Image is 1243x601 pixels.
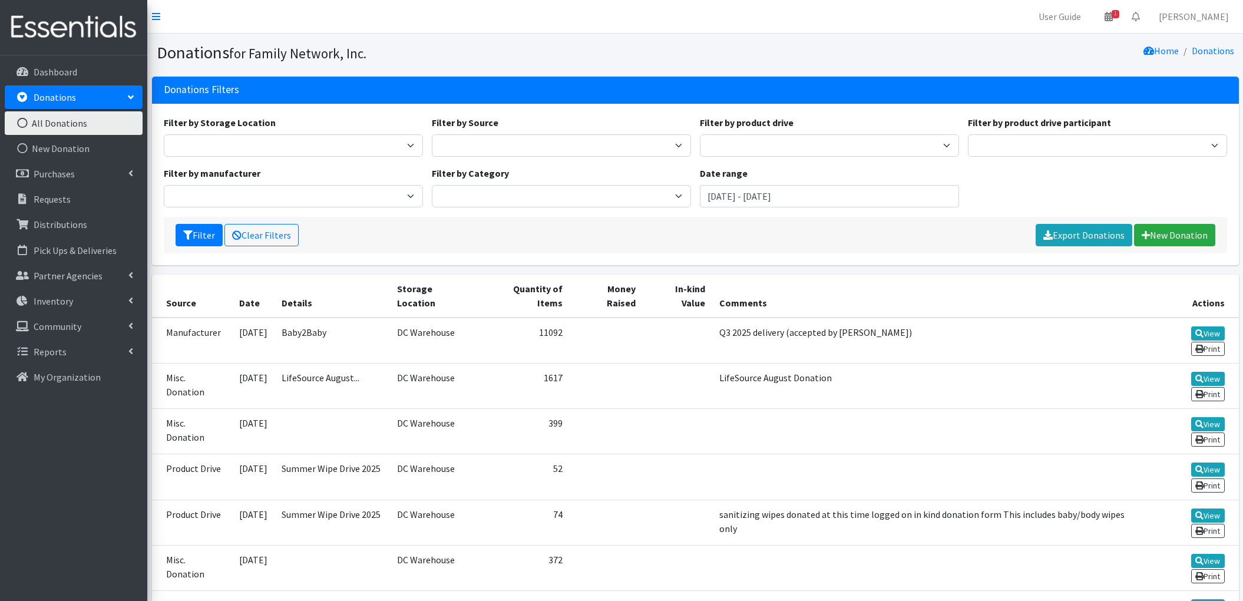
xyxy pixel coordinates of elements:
a: Distributions [5,213,143,236]
td: DC Warehouse [390,454,480,500]
th: Quantity of Items [480,275,570,318]
label: Filter by manufacturer [164,166,260,180]
img: HumanEssentials [5,8,143,47]
th: Source [152,275,233,318]
a: View [1191,417,1225,431]
td: Summer Wipe Drive 2025 [275,454,390,500]
td: [DATE] [232,454,275,500]
td: [DATE] [232,409,275,454]
td: 399 [480,409,570,454]
a: New Donation [1134,224,1215,246]
p: Pick Ups & Deliveries [34,245,117,256]
td: DC Warehouse [390,409,480,454]
a: Print [1191,569,1225,583]
p: Dashboard [34,66,77,78]
a: Print [1191,342,1225,356]
a: Clear Filters [224,224,299,246]
p: Distributions [34,219,87,230]
a: View [1191,372,1225,386]
td: [DATE] [232,318,275,364]
a: Requests [5,187,143,211]
a: My Organization [5,365,143,389]
td: DC Warehouse [390,363,480,408]
a: Donations [1192,45,1234,57]
a: Print [1191,432,1225,447]
a: View [1191,508,1225,523]
td: Manufacturer [152,318,233,364]
a: View [1191,554,1225,568]
label: Filter by product drive participant [968,115,1111,130]
a: Export Donations [1036,224,1132,246]
td: DC Warehouse [390,545,480,590]
td: 1617 [480,363,570,408]
td: Baby2Baby [275,318,390,364]
p: Partner Agencies [34,270,103,282]
th: Comments [712,275,1149,318]
input: January 1, 2011 - December 31, 2011 [700,185,959,207]
label: Filter by Category [432,166,509,180]
a: All Donations [5,111,143,135]
a: View [1191,463,1225,477]
td: Misc. Donation [152,409,233,454]
a: View [1191,326,1225,341]
p: Reports [34,346,67,358]
a: Print [1191,478,1225,493]
small: for Family Network, Inc. [229,45,366,62]
td: Misc. Donation [152,545,233,590]
a: Community [5,315,143,338]
a: Partner Agencies [5,264,143,288]
th: Actions [1149,275,1238,318]
td: Summer Wipe Drive 2025 [275,500,390,545]
a: Inventory [5,289,143,313]
td: Product Drive [152,500,233,545]
td: LifeSource August... [275,363,390,408]
td: Q3 2025 delivery (accepted by [PERSON_NAME]) [712,318,1149,364]
td: Misc. Donation [152,363,233,408]
label: Date range [700,166,748,180]
h1: Donations [157,42,691,63]
td: DC Warehouse [390,500,480,545]
p: My Organization [34,371,101,383]
td: sanitizing wipes donated at this time logged on in kind donation form This includes baby/body wip... [712,500,1149,545]
label: Filter by Storage Location [164,115,276,130]
th: In-kind Value [643,275,712,318]
td: LifeSource August Donation [712,363,1149,408]
label: Filter by product drive [700,115,794,130]
a: Print [1191,524,1225,538]
td: 372 [480,545,570,590]
td: [DATE] [232,545,275,590]
a: User Guide [1029,5,1090,28]
th: Date [232,275,275,318]
p: Purchases [34,168,75,180]
th: Storage Location [390,275,480,318]
td: 11092 [480,318,570,364]
td: [DATE] [232,363,275,408]
th: Details [275,275,390,318]
p: Inventory [34,295,73,307]
td: 52 [480,454,570,500]
span: 1 [1112,10,1119,18]
a: Purchases [5,162,143,186]
p: Requests [34,193,71,205]
td: Product Drive [152,454,233,500]
h3: Donations Filters [164,84,239,96]
a: [PERSON_NAME] [1149,5,1238,28]
a: Pick Ups & Deliveries [5,239,143,262]
td: DC Warehouse [390,318,480,364]
button: Filter [176,224,223,246]
a: Print [1191,387,1225,401]
p: Community [34,321,81,332]
label: Filter by Source [432,115,498,130]
a: Dashboard [5,60,143,84]
a: 1 [1095,5,1122,28]
a: Home [1143,45,1179,57]
a: Reports [5,340,143,364]
td: [DATE] [232,500,275,545]
a: New Donation [5,137,143,160]
p: Donations [34,91,76,103]
a: Donations [5,85,143,109]
th: Money Raised [570,275,643,318]
td: 74 [480,500,570,545]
